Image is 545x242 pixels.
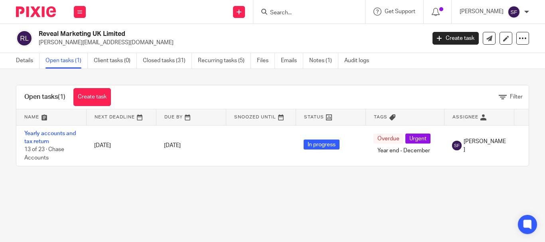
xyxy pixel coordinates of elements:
p: [PERSON_NAME] [460,8,504,16]
a: Yearly accounts and tax return [24,131,76,144]
span: Overdue [373,134,403,144]
img: Pixie [16,6,56,17]
input: Search [269,10,341,17]
span: [DATE] [164,143,181,148]
a: Open tasks (1) [45,53,88,69]
span: 13 of 23 · Chase Accounts [24,147,64,161]
span: Status [304,115,324,119]
h1: Open tasks [24,93,65,101]
span: In progress [304,140,340,150]
a: Create task [73,88,111,106]
a: Closed tasks (31) [143,53,192,69]
span: Filter [510,94,523,100]
span: Snoozed Until [234,115,276,119]
img: svg%3E [16,30,33,47]
a: Notes (1) [309,53,338,69]
span: Tags [374,115,387,119]
span: (1) [58,94,65,100]
a: Create task [432,32,479,45]
span: Get Support [385,9,415,14]
img: svg%3E [452,141,462,150]
td: [DATE] [86,125,156,166]
a: Details [16,53,39,69]
a: Emails [281,53,303,69]
a: Client tasks (0) [94,53,137,69]
span: Urgent [405,134,430,144]
a: Audit logs [344,53,375,69]
img: svg%3E [507,6,520,18]
a: Files [257,53,275,69]
p: [PERSON_NAME][EMAIL_ADDRESS][DOMAIN_NAME] [39,39,421,47]
a: Recurring tasks (5) [198,53,251,69]
span: [PERSON_NAME] [464,138,506,154]
span: Year end - December [373,146,434,155]
h2: Reveal Marketing UK Limited [39,30,344,38]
